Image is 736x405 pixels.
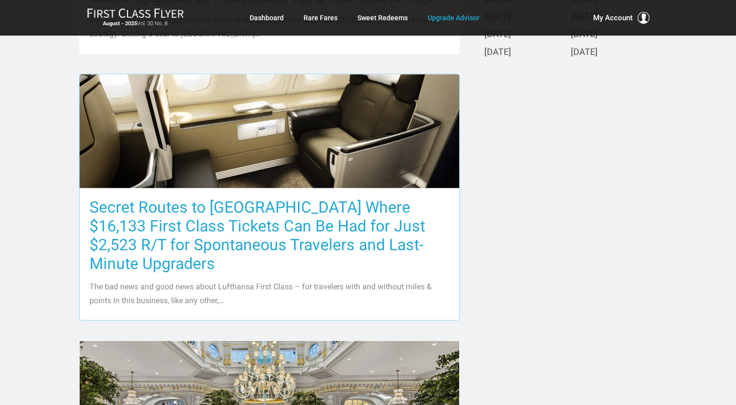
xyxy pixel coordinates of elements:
[357,9,408,27] a: Sweet Redeems
[87,20,184,27] small: Vol. 30 No. 8
[571,47,598,58] a: [DATE]
[303,9,338,27] a: Rare Fares
[103,20,137,27] strong: August - 2025
[593,12,649,24] button: My Account
[484,47,511,58] a: [DATE]
[89,198,449,273] h3: Secret Routes to [GEOGRAPHIC_DATA] Where $16,133 First Class Tickets Can Be Had for Just $2,523 R...
[79,74,460,320] a: Secret Routes to [GEOGRAPHIC_DATA] Where $16,133 First Class Tickets Can Be Had for Just $2,523 R...
[593,12,633,24] span: My Account
[87,8,184,28] a: First Class FlyerAugust - 2025Vol. 30 No. 8
[428,9,479,27] a: Upgrade Advisor
[89,280,449,308] p: The bad news and good news about Lufthansa First Class – for travelers with and without miles & p...
[87,8,184,18] img: First Class Flyer
[250,9,284,27] a: Dashboard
